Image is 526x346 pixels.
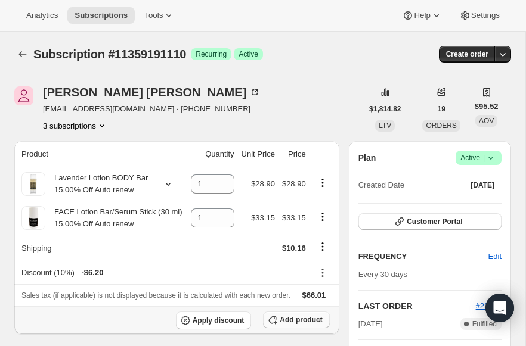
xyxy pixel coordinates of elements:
[279,141,310,167] th: Price
[483,153,485,163] span: |
[471,180,494,190] span: [DATE]
[137,7,182,24] button: Tools
[82,267,104,279] span: - $6.20
[407,217,462,226] span: Customer Portal
[414,11,430,20] span: Help
[472,319,497,329] span: Fulfilled
[21,267,306,279] div: Discount (10%)
[369,104,401,114] span: $1,814.82
[476,300,502,312] button: #22078
[282,244,306,253] span: $10.16
[187,141,238,167] th: Quantity
[481,247,509,266] button: Edit
[452,7,507,24] button: Settings
[313,210,332,223] button: Product actions
[280,315,322,325] span: Add product
[463,177,502,194] button: [DATE]
[475,101,499,113] span: $95.52
[193,316,245,325] span: Apply discount
[426,121,456,130] span: ORDERS
[43,120,108,132] button: Product actions
[14,235,187,261] th: Shipping
[251,179,275,188] span: $28.90
[21,172,45,196] img: product img
[282,213,306,222] span: $33.15
[446,49,488,59] span: Create order
[144,11,163,20] span: Tools
[313,176,332,189] button: Product actions
[251,213,275,222] span: $33.15
[176,311,252,329] button: Apply discount
[33,48,186,61] span: Subscription #11359191110
[379,121,391,130] span: LTV
[439,46,496,63] button: Create order
[263,311,329,328] button: Add product
[460,152,497,164] span: Active
[358,251,488,263] h2: FREQUENCY
[14,86,33,105] span: Janet Foote
[26,11,58,20] span: Analytics
[430,101,452,117] button: 19
[485,294,514,322] div: Open Intercom Messenger
[479,117,494,125] span: AOV
[75,11,128,20] span: Subscriptions
[43,86,261,98] div: [PERSON_NAME] [PERSON_NAME]
[238,141,279,167] th: Unit Price
[437,104,445,114] span: 19
[313,240,332,253] button: Shipping actions
[239,49,258,59] span: Active
[358,213,502,230] button: Customer Portal
[21,291,290,300] span: Sales tax (if applicable) is not displayed because it is calculated with each new order.
[14,141,187,167] th: Product
[19,7,65,24] button: Analytics
[362,101,408,117] button: $1,814.82
[358,270,407,279] span: Every 30 days
[196,49,227,59] span: Recurring
[282,179,306,188] span: $28.90
[45,172,153,196] div: Lavender Lotion BODY Bar 15.00% Off Auto renew
[21,206,45,230] img: product img
[358,179,404,191] span: Created Date
[45,206,184,230] div: FACE Lotion Bar/Serum Stick (30 ml) 15.00% Off Auto renew
[14,46,31,63] button: Subscriptions
[358,300,476,312] h2: LAST ORDER
[43,103,261,115] span: [EMAIL_ADDRESS][DOMAIN_NAME] · [PHONE_NUMBER]
[302,291,326,300] span: $66.01
[395,7,449,24] button: Help
[67,7,135,24] button: Subscriptions
[471,11,500,20] span: Settings
[476,301,502,310] a: #22078
[358,152,376,164] h2: Plan
[488,251,502,263] span: Edit
[358,318,383,330] span: [DATE]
